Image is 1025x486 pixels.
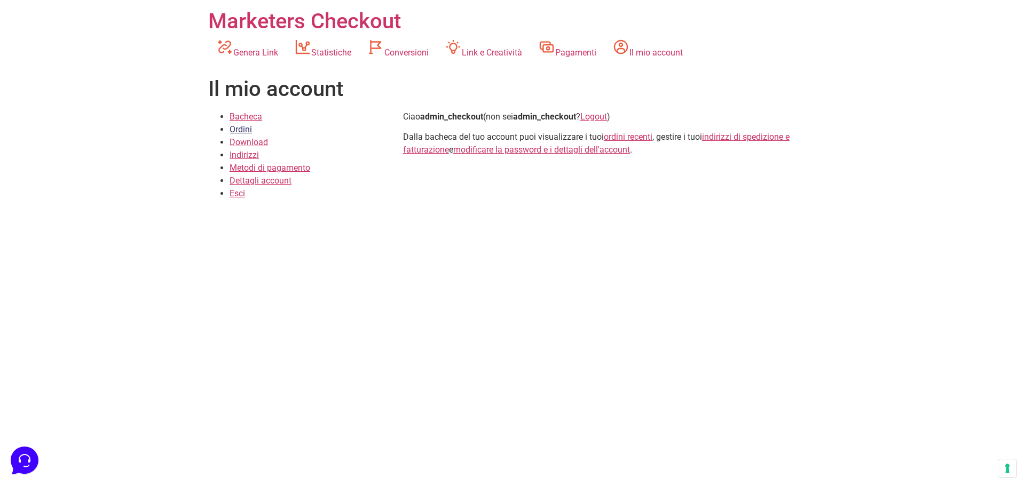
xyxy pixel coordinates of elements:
[17,43,91,51] span: Le tue conversazioni
[230,150,259,160] a: Indirizzi
[998,459,1016,477] button: Le tue preferenze relative al consenso per le tecnologie di tracciamento
[437,34,530,63] a: Link e Creatività
[445,38,462,55] img: creativity.svg
[92,357,121,367] p: Messaggi
[9,9,179,26] h2: Ciao da Marketers 👋
[32,357,50,367] p: Home
[69,96,157,105] span: Inizia una conversazione
[538,38,555,55] img: payments.svg
[208,76,817,102] h1: Il mio account
[164,357,180,367] p: Aiuto
[294,38,311,55] img: stats.svg
[139,342,205,367] button: Aiuto
[24,155,175,166] input: Cerca un articolo...
[420,111,483,122] strong: admin_checkout
[74,342,140,367] button: Messaggi
[513,111,576,122] strong: admin_checkout
[403,131,817,156] p: Dalla bacheca del tuo account puoi visualizzare i tuoi , gestire i tuoi e .
[208,34,691,63] nav: Menu principale
[367,38,384,55] img: conversion-2.svg
[208,9,401,34] a: Marketers Checkout
[403,110,817,123] p: Ciao (non sei ? )
[359,34,437,63] a: Conversioni
[580,111,607,122] a: Logout
[51,60,73,81] img: dark
[230,163,310,173] a: Metodi di pagamento
[208,34,286,63] a: Genera Link
[604,132,652,142] a: ordini recenti
[286,34,359,63] a: Statistiche
[230,176,291,186] a: Dettagli account
[9,342,74,367] button: Home
[453,145,630,155] a: modificare la password e i dettagli dell'account
[17,60,38,81] img: dark
[604,34,691,63] a: Il mio account
[9,444,41,476] iframe: Customerly Messenger Launcher
[34,60,56,81] img: dark
[230,188,245,198] a: Esci
[216,38,233,55] img: generate-link.svg
[17,132,83,141] span: Trova una risposta
[612,38,629,55] img: account.svg
[530,34,604,63] a: Pagamenti
[230,137,268,147] a: Download
[208,110,391,200] nav: Pagine dell'account
[114,132,196,141] a: Apri Centro Assistenza
[230,124,252,134] a: Ordini
[17,90,196,111] button: Inizia una conversazione
[230,111,262,122] a: Bacheca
